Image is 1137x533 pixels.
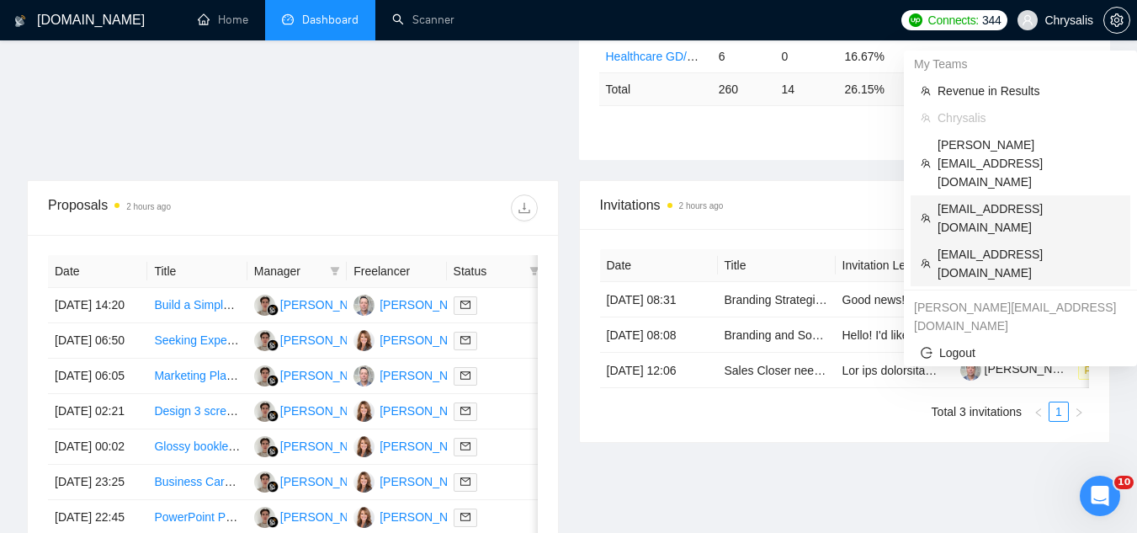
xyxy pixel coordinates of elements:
[837,40,901,72] td: 16.67%
[909,13,922,27] img: upwork-logo.png
[599,72,712,105] td: Total
[154,510,398,524] a: PowerPoint Presentation Design with Graphics
[154,333,465,347] a: Seeking Expert to Create a Compelling Sponsor Pitch Deck
[353,401,375,422] img: T
[280,508,377,526] div: [PERSON_NAME]
[48,429,147,465] td: [DATE] 00:02
[347,255,446,288] th: Freelancer
[353,297,476,311] a: TC[PERSON_NAME]
[254,297,377,311] a: RG[PERSON_NAME]
[511,195,538,221] button: download
[147,323,247,359] td: Seeking Expert to Create a Compelling Sponsor Pitch Deck
[1078,363,1135,376] a: Pending
[460,441,470,451] span: mail
[836,249,954,282] th: Invitation Letter
[1074,408,1084,418] span: right
[353,365,375,386] img: TC
[921,259,931,269] span: team
[267,339,279,351] img: gigradar-bm.png
[921,347,932,359] span: logout
[126,202,171,211] time: 2 hours ago
[460,406,470,416] span: mail
[280,472,377,491] div: [PERSON_NAME]
[454,262,523,280] span: Status
[280,296,377,314] div: [PERSON_NAME]
[1104,13,1129,27] span: setting
[48,359,147,394] td: [DATE] 06:05
[725,364,938,377] a: Sales Closer needed for AI Tech Startup!
[282,13,294,25] span: dashboard
[1103,7,1130,34] button: setting
[147,255,247,288] th: Title
[327,259,343,284] span: filter
[938,136,1120,191] span: [PERSON_NAME][EMAIL_ADDRESS][DOMAIN_NAME]
[48,288,147,323] td: [DATE] 14:20
[247,255,347,288] th: Manager
[254,401,275,422] img: RG
[718,249,836,282] th: Title
[267,481,279,493] img: gigradar-bm.png
[921,344,1120,362] span: Logout
[1078,361,1129,380] span: Pending
[718,353,836,388] td: Sales Closer needed for AI Tech Startup!
[254,330,275,351] img: RG
[392,13,454,27] a: searchScanner
[600,249,718,282] th: Date
[380,437,476,456] div: [PERSON_NAME]
[254,403,377,417] a: RG[PERSON_NAME]
[280,437,377,456] div: [PERSON_NAME]
[725,293,1097,306] a: Branding Strategist Needed for CPA Firm (Positioning + Visual Refresh)
[254,509,377,523] a: RG[PERSON_NAME]
[267,445,279,457] img: gigradar-bm.png
[254,295,275,316] img: RG
[1022,14,1033,26] span: user
[529,266,539,276] span: filter
[147,429,247,465] td: Glossy booklet Design
[48,394,147,429] td: [DATE] 02:21
[267,516,279,528] img: gigradar-bm.png
[254,368,377,381] a: RG[PERSON_NAME]
[606,50,749,63] a: Healthcare GD/EM/DM9/07
[353,368,476,381] a: TC[PERSON_NAME]
[1069,402,1089,422] button: right
[267,410,279,422] img: gigradar-bm.png
[353,333,476,346] a: T[PERSON_NAME]
[837,72,901,105] td: 26.15 %
[48,195,293,221] div: Proposals
[1080,476,1120,516] iframe: Intercom live chat
[254,436,275,457] img: RG
[921,113,931,123] span: team
[353,403,476,417] a: T[PERSON_NAME]
[147,394,247,429] td: Design 3 screen clickable prototype
[960,360,981,381] img: c19Ljgwsb3oUKtwS_YP2TXDXO4gLHL33eqdsf0bV9MuHSVLBTISjDt_OYhwkjUKufC
[921,213,931,223] span: team
[154,298,440,312] a: Build a Simple Shopify Store for My Supplement Brand
[460,370,470,381] span: mail
[353,330,375,351] img: T
[380,402,476,420] div: [PERSON_NAME]
[147,465,247,500] td: Business Card Redesign in PowerPoint
[267,375,279,386] img: gigradar-bm.png
[353,439,476,452] a: T[PERSON_NAME]
[460,512,470,522] span: mail
[154,440,271,453] a: Glossy booklet Design
[254,333,377,346] a: RG[PERSON_NAME]
[921,158,931,168] span: team
[460,300,470,310] span: mail
[775,40,838,72] td: 0
[198,13,248,27] a: homeHome
[353,295,375,316] img: TC
[1033,408,1044,418] span: left
[254,472,275,493] img: RG
[460,477,470,487] span: mail
[1028,402,1049,422] li: Previous Page
[1103,13,1130,27] a: setting
[380,508,476,526] div: [PERSON_NAME]
[600,195,1090,216] span: Invitations
[712,72,775,105] td: 260
[1049,402,1069,422] li: 1
[267,304,279,316] img: gigradar-bm.png
[1049,402,1068,421] a: 1
[718,282,836,317] td: Branding Strategist Needed for CPA Firm (Positioning + Visual Refresh)
[48,323,147,359] td: [DATE] 06:50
